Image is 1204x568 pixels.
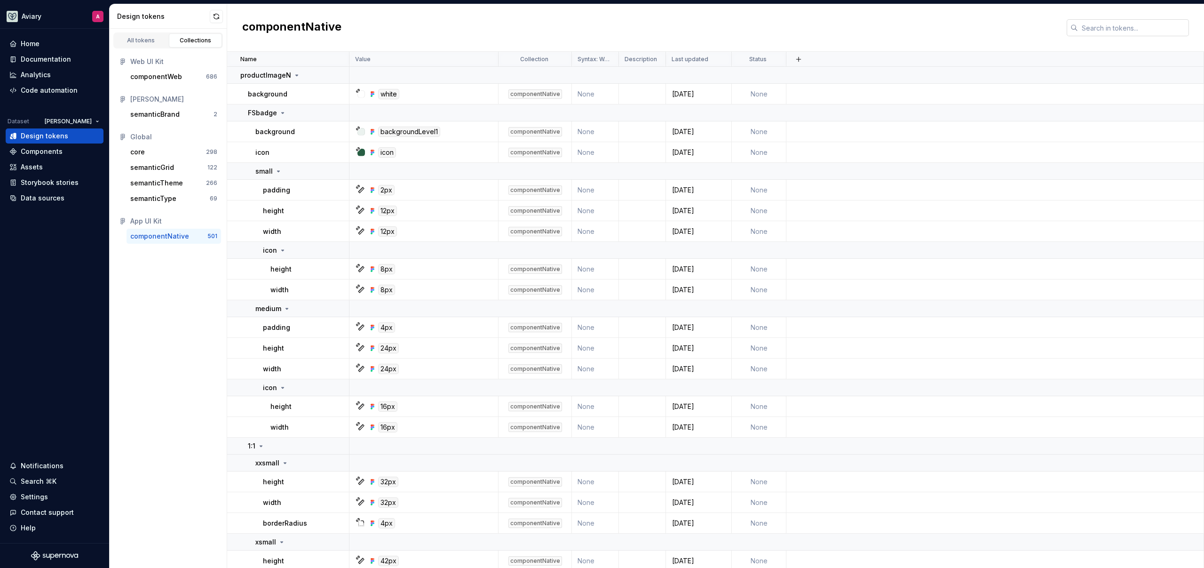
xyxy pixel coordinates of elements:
p: FSbadge [248,108,277,118]
td: None [732,317,786,338]
td: None [732,417,786,438]
div: componentNative [508,477,562,487]
td: None [732,396,786,417]
div: backgroundLevel1 [378,127,440,137]
div: semanticTheme [130,178,183,188]
p: medium [255,304,281,313]
div: componentNative [508,285,562,295]
div: [DATE] [666,423,731,432]
div: Contact support [21,508,74,517]
input: Search in tokens... [1078,19,1189,36]
div: Dataset [8,118,29,125]
a: semanticBrand2 [127,107,221,122]
div: Analytics [21,70,51,80]
p: width [263,364,281,374]
div: 69 [210,195,217,202]
a: Code automation [6,83,103,98]
td: None [572,359,619,379]
a: Components [6,144,103,159]
div: [DATE] [666,344,731,353]
p: xxsmall [255,458,279,468]
td: None [732,338,786,359]
td: None [732,492,786,513]
div: componentNative [508,148,562,157]
div: [DATE] [666,556,731,566]
div: 2 [214,111,217,118]
p: height [263,344,284,353]
td: None [572,280,619,300]
div: 24px [378,343,399,353]
div: Storybook stories [21,178,79,187]
a: Analytics [6,67,103,82]
div: [DATE] [666,498,731,507]
img: 256e2c79-9abd-4d59-8978-03feab5a3943.png [7,11,18,22]
td: None [732,513,786,534]
div: [DATE] [666,264,731,274]
td: None [572,472,619,492]
a: Design tokens [6,128,103,144]
div: componentNative [508,364,562,374]
button: semanticType69 [127,191,221,206]
p: Syntax: Web [578,56,611,63]
div: 501 [207,232,217,240]
div: semanticType [130,194,176,203]
p: icon [263,246,277,255]
td: None [572,142,619,163]
div: [DATE] [666,323,731,332]
p: borderRadius [263,519,307,528]
div: 32px [378,497,398,508]
div: 8px [378,285,395,295]
div: Help [21,523,36,533]
p: Last updated [672,56,708,63]
div: componentNative [508,402,562,411]
div: Notifications [21,461,63,471]
td: None [572,338,619,359]
p: width [263,498,281,507]
div: 686 [206,73,217,80]
a: Settings [6,489,103,504]
div: componentNative [508,423,562,432]
div: componentWeb [130,72,182,81]
div: 12px [378,226,397,237]
td: None [572,180,619,200]
div: Aviary [22,12,41,21]
button: [PERSON_NAME] [40,115,103,128]
td: None [732,180,786,200]
p: 1:1 [248,441,255,451]
div: 42px [378,556,399,566]
div: 16px [378,422,397,432]
button: AviaryA [2,6,107,26]
p: width [270,285,289,295]
td: None [732,121,786,142]
div: [PERSON_NAME] [130,95,217,104]
a: Documentation [6,52,103,67]
div: 122 [207,164,217,171]
div: semanticBrand [130,110,180,119]
div: 16px [378,401,397,412]
td: None [732,221,786,242]
div: Home [21,39,40,48]
div: [DATE] [666,89,731,99]
div: [DATE] [666,364,731,374]
p: height [270,264,292,274]
div: 24px [378,364,399,374]
p: xsmall [255,537,276,547]
div: Documentation [21,55,71,64]
div: [DATE] [666,148,731,157]
p: icon [263,383,277,392]
td: None [572,417,619,438]
td: None [572,396,619,417]
div: 298 [206,148,217,156]
td: None [572,513,619,534]
div: [DATE] [666,127,731,136]
button: Notifications [6,458,103,473]
td: None [572,84,619,104]
div: A [96,13,100,20]
td: None [572,221,619,242]
button: core298 [127,144,221,160]
div: 8px [378,264,395,274]
div: [DATE] [666,185,731,195]
p: height [263,477,284,487]
div: Assets [21,162,43,172]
